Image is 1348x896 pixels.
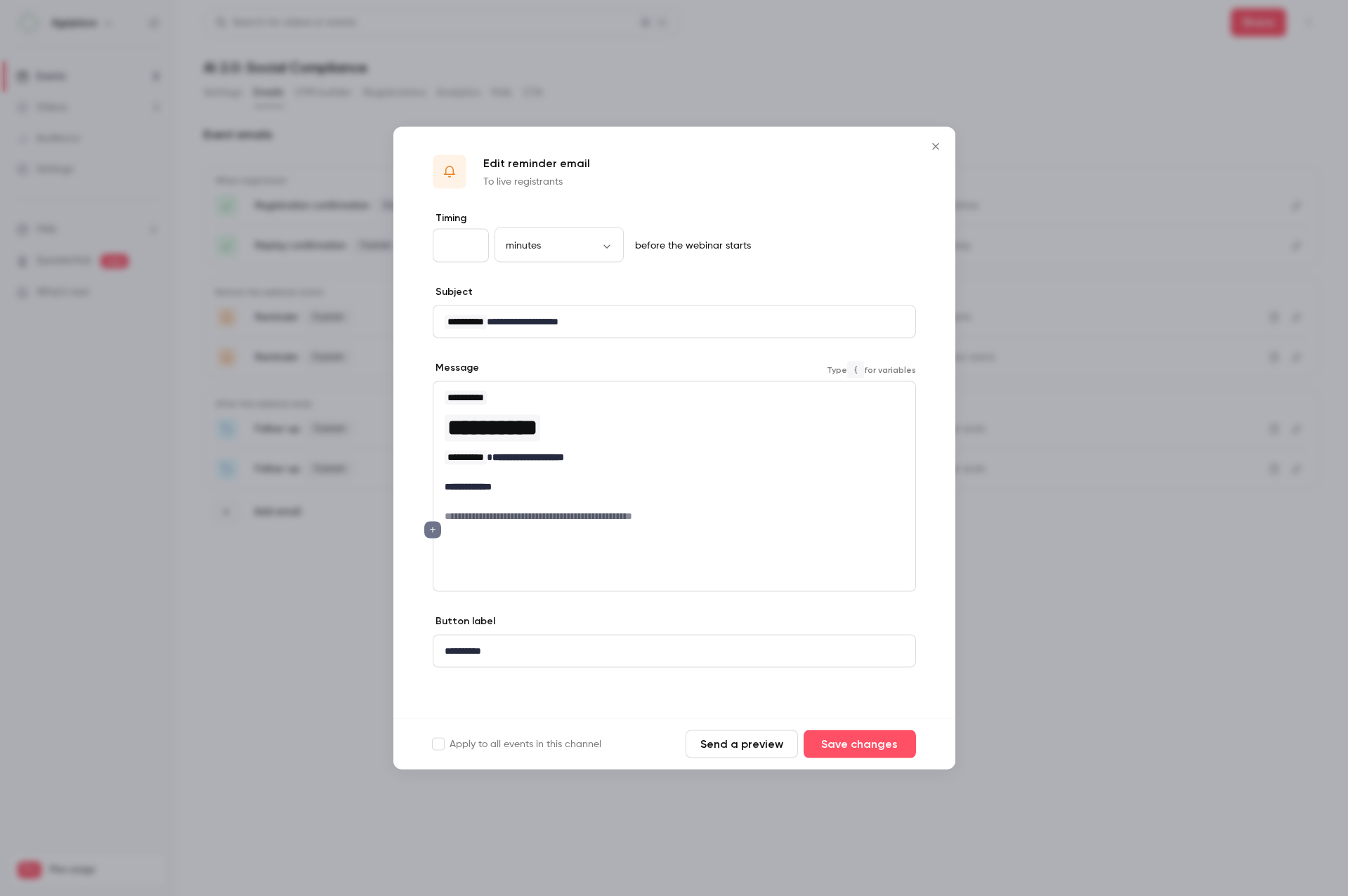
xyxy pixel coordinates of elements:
[847,361,864,378] code: {
[483,155,590,172] p: Edit reminder email
[433,306,915,338] div: editor
[804,730,916,758] button: Save changes
[433,635,915,667] div: editor
[483,175,590,189] p: To live registrants
[922,133,950,161] button: Close
[433,285,473,299] label: Subject
[433,211,916,225] label: Timing
[433,614,495,628] label: Button label
[629,239,751,253] p: before the webinar starts
[495,238,624,252] div: minutes
[433,361,479,375] label: Message
[433,737,601,751] label: Apply to all events in this channel
[827,361,916,378] span: Type for variables
[433,382,915,546] div: editor
[686,730,798,758] button: Send a preview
